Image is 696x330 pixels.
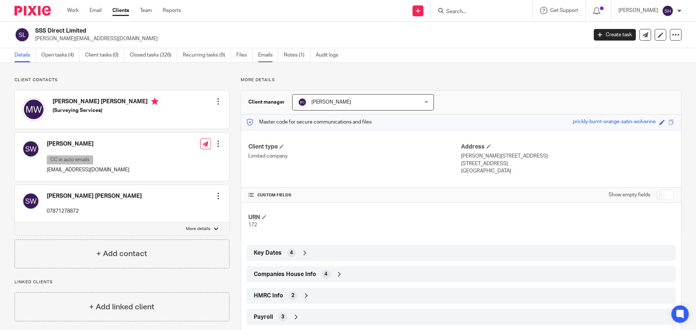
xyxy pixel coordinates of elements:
h3: Client manager [248,99,285,106]
h4: + Add linked client [89,301,154,313]
img: svg%3E [298,98,307,106]
img: Pixie [14,6,51,16]
p: [EMAIL_ADDRESS][DOMAIN_NAME] [47,166,129,174]
span: [PERSON_NAME] [311,100,351,105]
a: Audit logs [316,48,344,62]
span: 4 [290,249,293,256]
a: Reports [163,7,181,14]
h5: (Surveying Services) [53,107,158,114]
span: 3 [281,313,284,321]
p: [GEOGRAPHIC_DATA] [461,167,674,175]
h4: [PERSON_NAME] [PERSON_NAME] [53,98,158,107]
p: [PERSON_NAME][STREET_ADDRESS] [461,153,674,160]
p: 07871278872 [47,208,142,215]
a: Work [67,7,79,14]
p: Client contacts [14,77,229,83]
a: Closed tasks (326) [130,48,177,62]
div: prickly-burnt-orange-satin-wolverine [573,118,656,126]
a: Team [140,7,152,14]
p: [PERSON_NAME][EMAIL_ADDRESS][DOMAIN_NAME] [35,35,583,42]
h4: CUSTOM FIELDS [248,192,461,198]
p: CC in auto emails [47,155,93,164]
img: svg%3E [22,192,40,210]
p: [STREET_ADDRESS] [461,160,674,167]
a: Details [14,48,36,62]
p: Master code for secure communications and files [246,118,372,126]
a: Clients [112,7,129,14]
a: Recurring tasks (9) [183,48,231,62]
p: Linked clients [14,279,229,285]
input: Search [446,9,511,15]
img: svg%3E [14,27,30,42]
i: Primary [151,98,158,105]
span: HMRC Info [254,292,283,300]
h4: URN [248,214,461,221]
span: Get Support [550,8,578,13]
h2: SSS Direct Limited [35,27,473,35]
a: Create task [594,29,636,41]
a: Email [90,7,101,14]
h4: [PERSON_NAME] [47,140,129,148]
a: Emails [258,48,278,62]
span: 2 [291,292,294,299]
img: svg%3E [22,98,45,121]
a: Open tasks (4) [41,48,80,62]
span: Payroll [254,313,273,321]
a: Client tasks (0) [85,48,124,62]
label: Show empty fields [609,191,650,199]
p: Limited company [248,153,461,160]
span: 4 [324,271,327,278]
h4: Client type [248,143,461,151]
h4: [PERSON_NAME] [PERSON_NAME] [47,192,142,200]
img: svg%3E [662,5,674,17]
a: Notes (1) [284,48,310,62]
p: [PERSON_NAME] [618,7,658,14]
h4: Address [461,143,674,151]
span: Key Dates [254,249,282,257]
a: Files [236,48,253,62]
p: More details [186,226,210,232]
img: svg%3E [22,140,40,158]
h4: + Add contact [96,248,147,259]
span: 172 [248,222,257,227]
p: More details [241,77,681,83]
span: Companies House Info [254,271,316,278]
